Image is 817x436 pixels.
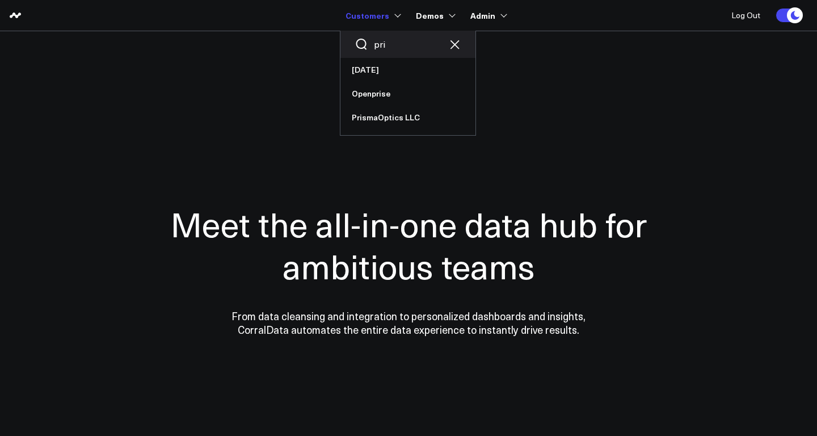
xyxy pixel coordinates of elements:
h1: Meet the all-in-one data hub for ambitious teams [130,203,687,287]
a: Customers [346,5,399,26]
a: [DATE] [340,58,475,82]
a: PrismaOptics LLC [340,106,475,129]
button: Clear search [448,37,461,51]
input: Search customers input [374,38,442,51]
a: Demos [416,5,453,26]
a: Openprise [340,82,475,106]
button: Search customers button [355,37,368,51]
p: From data cleansing and integration to personalized dashboards and insights, CorralData automates... [207,309,610,337]
a: Admin [470,5,505,26]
